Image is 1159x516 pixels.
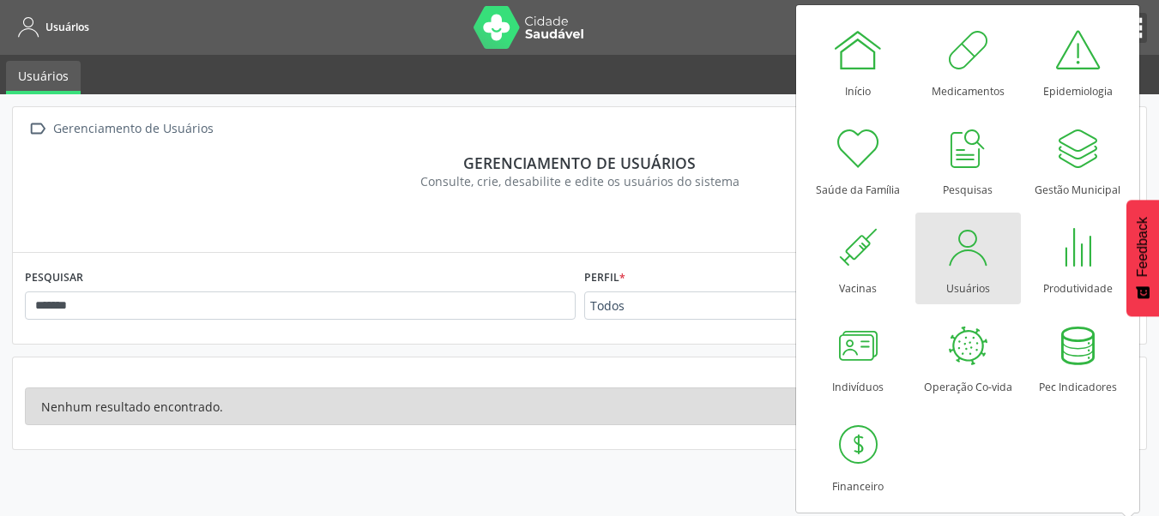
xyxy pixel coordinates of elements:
a: Vacinas [806,213,911,304]
a: Saúde da Família [806,114,911,206]
a: Produtividade [1025,213,1131,304]
div: Consulte, crie, desabilite e edite os usuários do sistema [37,172,1122,190]
a: Pesquisas [915,114,1021,206]
span: Todos [590,297,820,315]
a: Início [806,15,911,107]
a: Epidemiologia [1025,15,1131,107]
label: PESQUISAR [25,265,83,291]
span: Feedback [1135,217,1150,277]
div: Gerenciamento de usuários [37,153,1122,172]
a: Medicamentos [915,15,1021,107]
a: Pec Indicadores [1025,311,1131,403]
a: Usuários [915,213,1021,304]
a: Usuários [12,13,89,41]
a: Operação Co-vida [915,311,1021,403]
span: Usuários [45,20,89,34]
a: Gestão Municipal [1025,114,1131,206]
a: Usuários [6,61,81,94]
div: Nenhum resultado encontrado. [25,387,1134,425]
a: Indivíduos [806,311,911,403]
label: Perfil [584,265,625,291]
div: Gerenciamento de Usuários [50,117,216,141]
button: Feedback - Mostrar pesquisa [1126,200,1159,316]
a: Financeiro [806,411,911,502]
a:  Gerenciamento de Usuários [25,117,216,141]
i:  [25,117,50,141]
